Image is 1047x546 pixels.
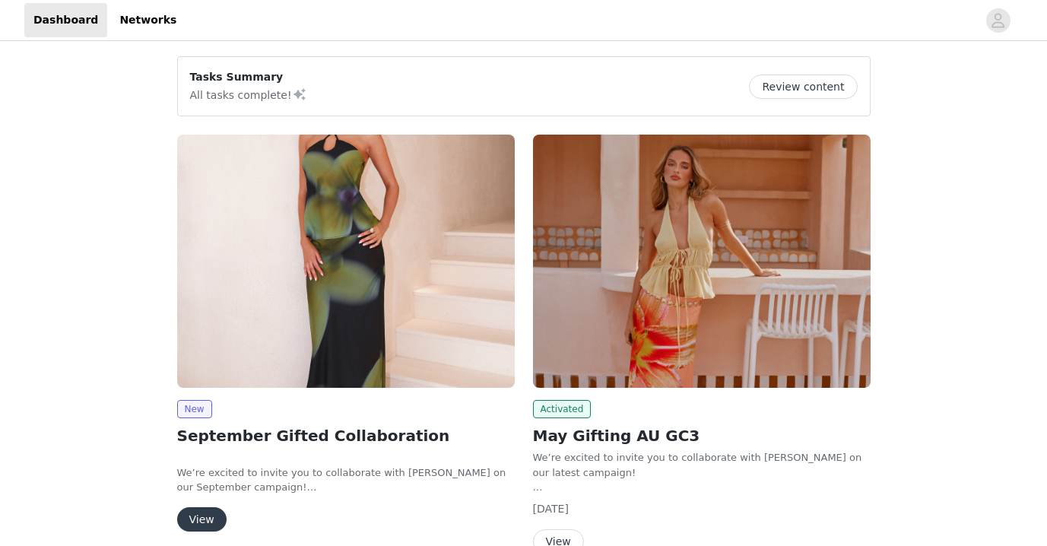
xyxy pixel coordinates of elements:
button: Review content [749,75,857,99]
img: Peppermayo AUS [177,135,515,388]
button: View [177,507,227,532]
span: New [177,400,212,418]
a: Dashboard [24,3,107,37]
a: Networks [110,3,186,37]
p: We’re excited to invite you to collaborate with [PERSON_NAME] on our September campaign! [177,465,515,495]
div: We’re excited to invite you to collaborate with [PERSON_NAME] on our latest campaign! [533,450,871,480]
span: [DATE] [533,503,569,515]
h2: May Gifting AU GC3 [533,424,871,447]
p: All tasks complete! [190,85,307,103]
span: Activated [533,400,592,418]
p: Tasks Summary [190,69,307,85]
img: Peppermayo AUS [533,135,871,388]
div: avatar [991,8,1005,33]
h2: September Gifted Collaboration [177,424,515,447]
a: View [177,514,227,525]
